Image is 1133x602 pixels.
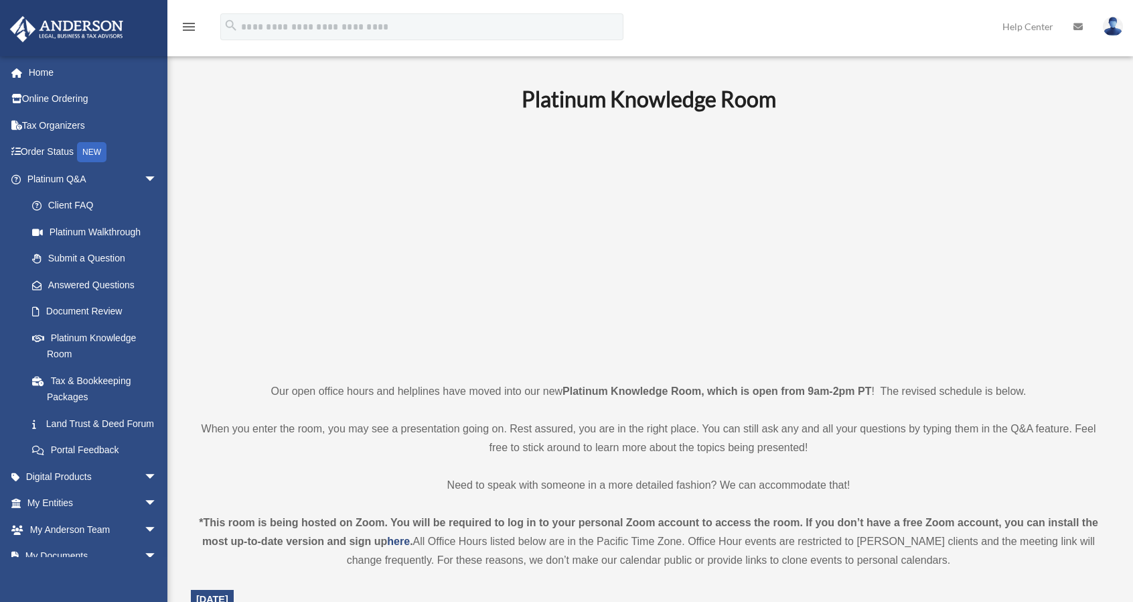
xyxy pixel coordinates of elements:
[9,112,177,139] a: Tax Organizers
[19,298,177,325] a: Document Review
[9,490,177,517] a: My Entitiesarrow_drop_down
[9,516,177,543] a: My Anderson Teamarrow_drop_down
[410,536,412,547] strong: .
[522,86,776,112] b: Platinum Knowledge Room
[19,367,177,410] a: Tax & Bookkeeping Packages
[144,543,171,570] span: arrow_drop_down
[387,536,410,547] a: here
[9,59,177,86] a: Home
[9,139,177,166] a: Order StatusNEW
[181,23,197,35] a: menu
[19,437,177,464] a: Portal Feedback
[9,543,177,570] a: My Documentsarrow_drop_down
[562,385,871,397] strong: Platinum Knowledge Room, which is open from 9am-2pm PT
[144,516,171,544] span: arrow_drop_down
[1103,17,1123,36] img: User Pic
[6,16,127,42] img: Anderson Advisors Platinum Portal
[181,19,197,35] i: menu
[19,219,177,245] a: Platinum Walkthrough
[77,142,106,162] div: NEW
[9,166,177,192] a: Platinum Q&Aarrow_drop_down
[199,517,1098,547] strong: *This room is being hosted on Zoom. You will be required to log in to your personal Zoom account ...
[19,272,177,298] a: Answered Questions
[448,131,850,357] iframe: 231110_Toby_KnowledgeRoom
[19,410,177,437] a: Land Trust & Deed Forum
[9,86,177,113] a: Online Ordering
[191,476,1106,495] p: Need to speak with someone in a more detailed fashion? We can accommodate that!
[19,324,171,367] a: Platinum Knowledge Room
[191,420,1106,457] p: When you enter the room, you may see a presentation going on. Rest assured, you are in the right ...
[224,18,238,33] i: search
[19,245,177,272] a: Submit a Question
[191,514,1106,570] div: All Office Hours listed below are in the Pacific Time Zone. Office Hour events are restricted to ...
[19,192,177,219] a: Client FAQ
[144,490,171,518] span: arrow_drop_down
[191,382,1106,401] p: Our open office hours and helplines have moved into our new ! The revised schedule is below.
[144,463,171,491] span: arrow_drop_down
[144,166,171,193] span: arrow_drop_down
[9,463,177,490] a: Digital Productsarrow_drop_down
